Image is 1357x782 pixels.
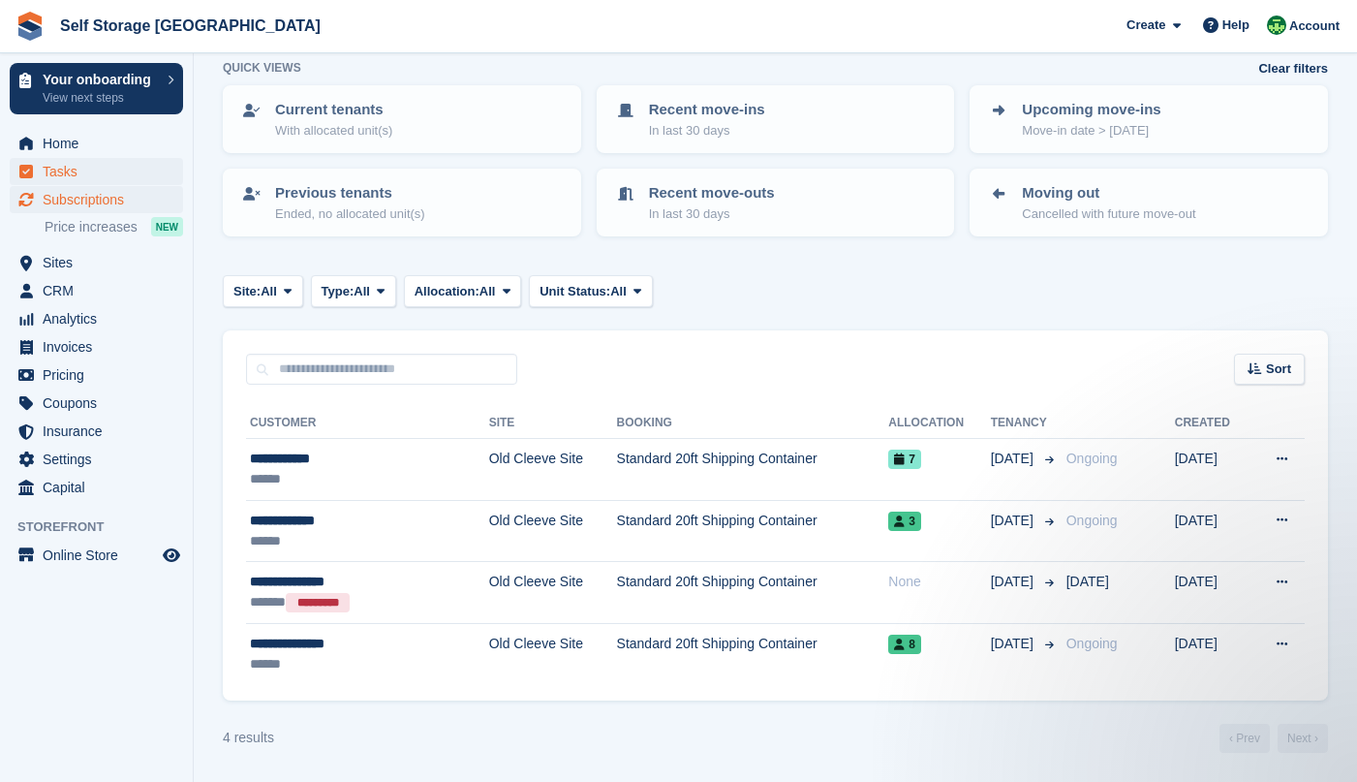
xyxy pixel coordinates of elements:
[599,171,953,235] a: Recent move-outs In last 30 days
[888,572,990,592] div: None
[991,572,1037,592] span: [DATE]
[45,216,183,237] a: Price increases NEW
[888,450,921,469] span: 7
[489,408,617,439] th: Site
[540,282,610,301] span: Unit Status:
[1278,724,1328,753] a: Next
[1066,513,1118,528] span: Ongoing
[1222,16,1249,35] span: Help
[10,277,183,304] a: menu
[1289,16,1340,36] span: Account
[1175,562,1249,624] td: [DATE]
[1219,724,1270,753] a: Previous
[971,171,1326,235] a: Moving out Cancelled with future move-out
[649,121,765,141] p: In last 30 days
[10,249,183,276] a: menu
[43,158,159,185] span: Tasks
[489,439,617,501] td: Old Cleeve Site
[43,474,159,501] span: Capital
[489,562,617,624] td: Old Cleeve Site
[1022,204,1195,224] p: Cancelled with future move-out
[223,59,301,77] h6: Quick views
[223,728,274,748] div: 4 results
[991,511,1037,531] span: [DATE]
[43,542,159,569] span: Online Store
[43,361,159,389] span: Pricing
[489,500,617,562] td: Old Cleeve Site
[43,305,159,332] span: Analytics
[1066,451,1118,466] span: Ongoing
[10,418,183,445] a: menu
[617,439,889,501] td: Standard 20ft Shipping Container
[10,305,183,332] a: menu
[43,418,159,445] span: Insurance
[15,12,45,41] img: stora-icon-8386f47178a22dfd0bd8f6a31ec36ba5ce8667c1dd55bd0f319d3a0aa187defe.svg
[1022,182,1195,204] p: Moving out
[10,390,183,417] a: menu
[529,275,652,307] button: Unit Status: All
[43,73,158,86] p: Your onboarding
[649,99,765,121] p: Recent move-ins
[888,635,921,654] span: 8
[246,408,489,439] th: Customer
[1022,99,1160,121] p: Upcoming move-ins
[225,171,579,235] a: Previous tenants Ended, no allocated unit(s)
[275,121,392,141] p: With allocated unit(s)
[617,562,889,624] td: Standard 20ft Shipping Container
[617,408,889,439] th: Booking
[489,623,617,684] td: Old Cleeve Site
[275,99,392,121] p: Current tenants
[991,408,1059,439] th: Tenancy
[52,10,328,42] a: Self Storage [GEOGRAPHIC_DATA]
[275,182,425,204] p: Previous tenants
[991,634,1037,654] span: [DATE]
[599,87,953,151] a: Recent move-ins In last 30 days
[223,275,303,307] button: Site: All
[151,217,183,236] div: NEW
[10,186,183,213] a: menu
[43,89,158,107] p: View next steps
[43,446,159,473] span: Settings
[617,623,889,684] td: Standard 20ft Shipping Container
[10,158,183,185] a: menu
[322,282,355,301] span: Type:
[479,282,496,301] span: All
[43,249,159,276] span: Sites
[160,544,183,567] a: Preview store
[649,204,775,224] p: In last 30 days
[10,446,183,473] a: menu
[10,63,183,114] a: Your onboarding View next steps
[233,282,261,301] span: Site:
[1175,408,1249,439] th: Created
[10,361,183,389] a: menu
[261,282,277,301] span: All
[971,87,1326,151] a: Upcoming move-ins Move-in date > [DATE]
[649,182,775,204] p: Recent move-outs
[10,542,183,569] a: menu
[43,130,159,157] span: Home
[888,512,921,531] span: 3
[888,408,990,439] th: Allocation
[10,474,183,501] a: menu
[617,500,889,562] td: Standard 20ft Shipping Container
[10,333,183,360] a: menu
[991,449,1037,469] span: [DATE]
[10,130,183,157] a: menu
[354,282,370,301] span: All
[43,277,159,304] span: CRM
[43,186,159,213] span: Subscriptions
[610,282,627,301] span: All
[45,218,138,236] span: Price increases
[1216,724,1332,753] nav: Page
[1066,574,1109,589] span: [DATE]
[1267,16,1286,35] img: Mackenzie Wells
[1175,439,1249,501] td: [DATE]
[1066,636,1118,651] span: Ongoing
[1266,360,1291,379] span: Sort
[1175,500,1249,562] td: [DATE]
[415,282,479,301] span: Allocation:
[311,275,396,307] button: Type: All
[404,275,522,307] button: Allocation: All
[43,390,159,417] span: Coupons
[43,333,159,360] span: Invoices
